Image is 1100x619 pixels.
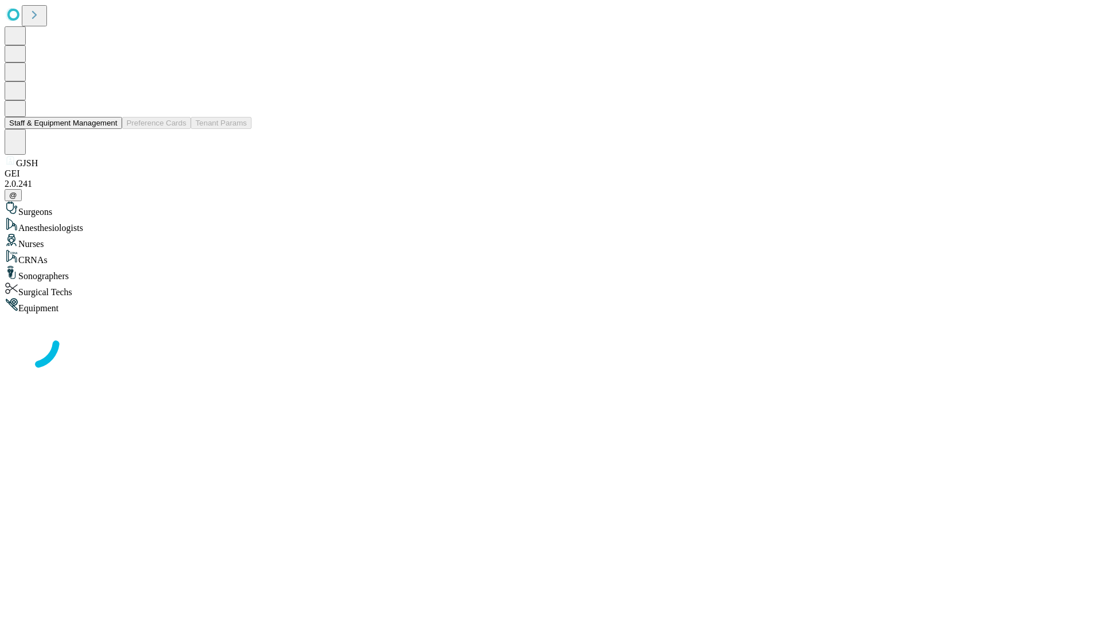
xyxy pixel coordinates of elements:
[5,217,1095,233] div: Anesthesiologists
[9,191,17,199] span: @
[191,117,252,129] button: Tenant Params
[5,169,1095,179] div: GEI
[5,201,1095,217] div: Surgeons
[5,233,1095,249] div: Nurses
[16,158,38,168] span: GJSH
[5,179,1095,189] div: 2.0.241
[5,297,1095,314] div: Equipment
[122,117,191,129] button: Preference Cards
[5,117,122,129] button: Staff & Equipment Management
[5,189,22,201] button: @
[5,281,1095,297] div: Surgical Techs
[5,265,1095,281] div: Sonographers
[5,249,1095,265] div: CRNAs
